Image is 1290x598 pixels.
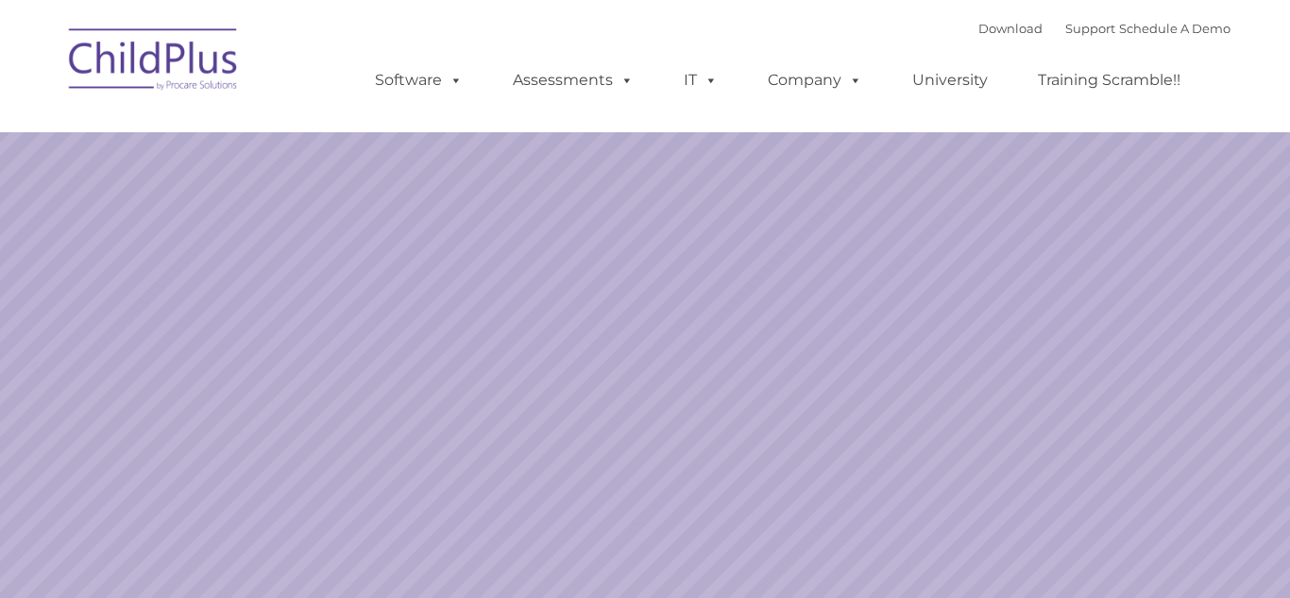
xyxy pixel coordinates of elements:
a: IT [665,61,737,99]
a: Software [356,61,482,99]
a: Company [749,61,881,99]
font: | [978,21,1231,36]
a: Support [1065,21,1115,36]
img: ChildPlus by Procare Solutions [59,15,248,110]
a: Training Scramble!! [1019,61,1199,99]
a: University [893,61,1007,99]
a: Schedule A Demo [1119,21,1231,36]
a: Download [978,21,1043,36]
a: Assessments [494,61,653,99]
